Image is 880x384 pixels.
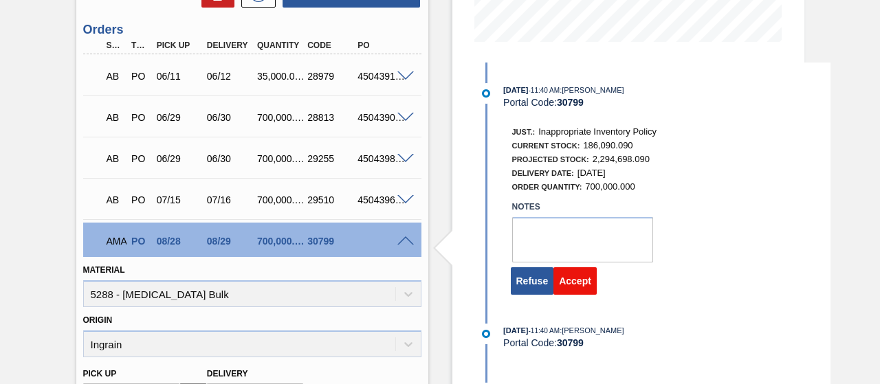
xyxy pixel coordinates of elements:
[128,41,152,50] div: Type
[203,41,258,50] div: Delivery
[103,144,127,174] div: Awaiting Pick Up
[107,71,124,82] p: AB
[511,267,554,295] button: Refuse
[354,71,408,82] div: 4504391645
[354,153,408,164] div: 4504398777
[107,194,124,205] p: AB
[503,86,528,94] span: [DATE]
[503,97,830,108] div: Portal Code:
[254,112,308,123] div: 700,000.000
[254,153,308,164] div: 700,000.000
[107,112,124,123] p: AB
[354,112,408,123] div: 4504390914
[560,326,624,335] span: : [PERSON_NAME]
[107,153,124,164] p: AB
[529,87,560,94] span: - 11:40 AM
[512,169,574,177] span: Delivery Date:
[103,185,127,215] div: Awaiting Pick Up
[560,86,624,94] span: : [PERSON_NAME]
[482,89,490,98] img: atual
[153,41,208,50] div: Pick up
[512,142,580,150] span: Current Stock:
[128,112,152,123] div: Purchase order
[203,71,258,82] div: 06/12/2025
[553,267,597,295] button: Accept
[585,181,635,192] span: 700,000.000
[512,197,653,217] label: Notes
[103,226,127,256] div: Awaiting Manager Approval
[128,153,152,164] div: Purchase order
[207,369,248,379] label: Delivery
[557,337,584,348] strong: 30799
[203,194,258,205] div: 07/16/2025
[512,183,582,191] span: Order Quantity:
[103,41,127,50] div: Step
[503,326,528,335] span: [DATE]
[103,61,127,91] div: Awaiting Pick Up
[107,236,124,247] p: AMA
[304,194,358,205] div: 29510
[557,97,584,108] strong: 30799
[354,41,408,50] div: PO
[538,126,657,137] span: Inappropriate Inventory Policy
[304,112,358,123] div: 28813
[254,236,308,247] div: 700,000.000
[304,236,358,247] div: 30799
[153,236,208,247] div: 08/28/2025
[304,153,358,164] div: 29255
[203,153,258,164] div: 06/30/2025
[593,154,650,164] span: 2,294,698.090
[512,128,536,136] span: Just.:
[83,315,113,325] label: Origin
[503,337,830,348] div: Portal Code:
[153,194,208,205] div: 07/15/2025
[203,112,258,123] div: 06/30/2025
[128,194,152,205] div: Purchase order
[482,330,490,338] img: atual
[354,194,408,205] div: 4504396835
[153,71,208,82] div: 06/11/2025
[304,71,358,82] div: 28979
[128,236,152,247] div: Purchase order
[254,71,308,82] div: 35,000.000
[153,153,208,164] div: 06/29/2025
[153,112,208,123] div: 06/29/2025
[254,194,308,205] div: 700,000.000
[304,41,358,50] div: Code
[512,155,589,163] span: Projected Stock:
[103,102,127,133] div: Awaiting Pick Up
[577,168,606,178] span: [DATE]
[529,327,560,335] span: - 11:40 AM
[128,71,152,82] div: Purchase order
[83,369,117,379] label: Pick up
[83,265,125,275] label: Material
[583,140,632,150] span: 186,090.090
[254,41,308,50] div: Quantity
[83,23,421,37] h3: Orders
[203,236,258,247] div: 08/29/2025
